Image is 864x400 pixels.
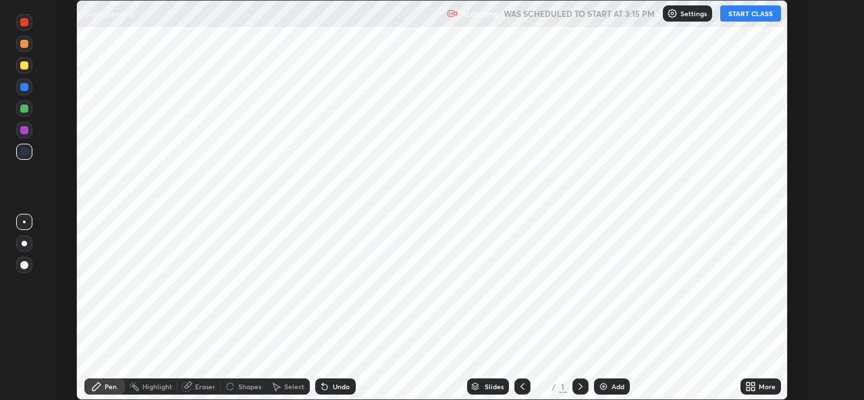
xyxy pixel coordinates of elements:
div: More [759,383,776,390]
img: recording.375f2c34.svg [447,8,458,19]
h5: WAS SCHEDULED TO START AT 3:15 PM [504,7,655,20]
div: Eraser [195,383,215,390]
div: / [552,382,556,391]
p: Biomolecules [84,8,134,19]
img: add-slide-button [598,381,609,392]
img: class-settings-icons [667,8,678,19]
div: Add [612,383,624,390]
p: Recording [460,9,498,19]
div: 1 [559,380,567,393]
div: 1 [536,382,549,391]
div: animation [222,378,238,395]
div: Select [284,383,304,390]
div: Undo [333,383,350,390]
button: START CLASS [720,5,781,22]
p: Settings [680,10,707,17]
div: Slides [485,383,504,390]
div: Highlight [142,383,172,390]
div: Pen [105,383,117,390]
div: Shapes [238,383,261,390]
